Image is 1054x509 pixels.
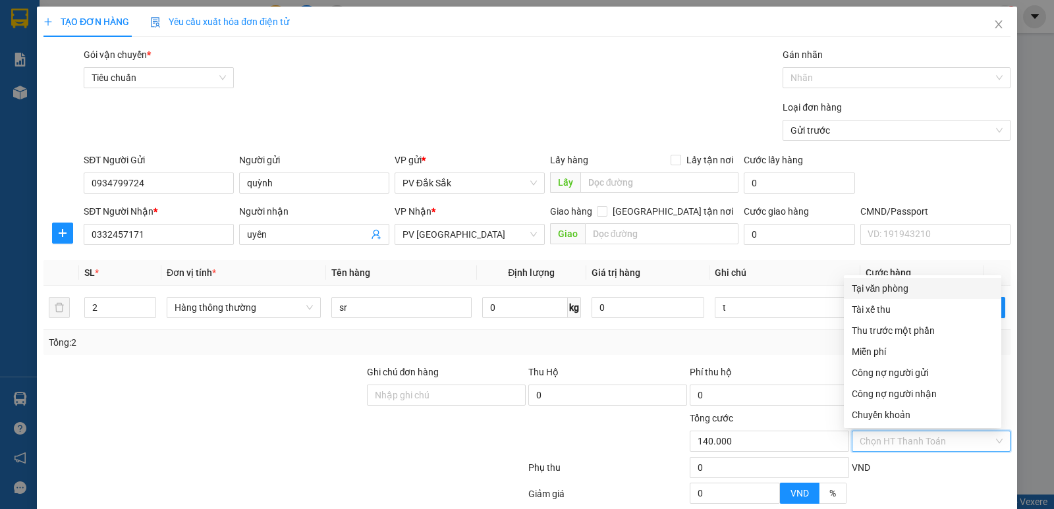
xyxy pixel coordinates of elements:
div: Cước gửi hàng sẽ được ghi vào công nợ của người nhận [844,383,1001,404]
input: Dọc đường [580,172,739,193]
input: Ghi chú đơn hàng [367,385,526,406]
div: Miễn phí [852,344,993,359]
span: VND [852,462,870,473]
div: Công nợ người nhận [852,387,993,401]
div: Cước gửi hàng sẽ được ghi vào công nợ của người gửi [844,362,1001,383]
div: Người gửi [239,153,389,167]
div: CMND/Passport [860,204,1011,219]
span: Lấy tận nơi [681,153,738,167]
span: Giao [550,223,585,244]
span: Tổng cước [690,413,733,423]
label: Cước giao hàng [744,206,809,217]
div: SĐT Người Nhận [84,204,234,219]
input: Dọc đường [585,223,739,244]
input: Cước lấy hàng [744,173,855,194]
div: Phí thu hộ [690,365,848,385]
label: Loại đơn hàng [783,102,842,113]
span: Gói vận chuyển [84,49,151,60]
th: Ghi chú [709,260,860,286]
span: Lấy hàng [550,155,588,165]
span: Giá trị hàng [592,267,640,278]
span: user-add [371,229,381,240]
span: plus [53,228,72,238]
span: SL [84,267,95,278]
div: Thu trước một phần [852,323,993,338]
button: plus [52,223,73,244]
input: Cước giao hàng [744,224,855,245]
input: VD: Bàn, Ghế [331,297,472,318]
label: Ghi chú đơn hàng [367,367,439,377]
div: Chuyển khoản [852,408,993,422]
span: Tên hàng [331,267,370,278]
span: VND [790,488,809,498]
span: Thu Hộ [528,367,559,377]
span: Định lượng [508,267,555,278]
span: Yêu cầu xuất hóa đơn điện tử [150,16,289,27]
span: Gửi trước [790,121,1003,140]
span: PV Đắk Sắk [402,173,537,193]
span: kg [568,297,581,318]
span: Đơn vị tính [167,267,216,278]
div: Phụ thu [527,460,688,483]
span: Hàng thông thường [175,298,313,317]
span: Lấy [550,172,580,193]
div: Tại văn phòng [852,281,993,296]
span: Tiêu chuẩn [92,68,226,88]
span: TẠO ĐƠN HÀNG [43,16,129,27]
span: close [993,19,1004,30]
div: Tổng: 2 [49,335,408,350]
input: 0 [592,297,704,318]
span: % [829,488,836,498]
span: VP Nhận [395,206,431,217]
div: VP gửi [395,153,545,167]
label: Gán nhãn [783,49,823,60]
span: PV Tân Bình [402,225,537,244]
label: Cước lấy hàng [744,155,803,165]
span: Cước hàng [866,267,911,278]
button: delete [49,297,70,318]
div: SĐT Người Gửi [84,153,234,167]
span: Giao hàng [550,206,592,217]
span: [GEOGRAPHIC_DATA] tận nơi [607,204,738,219]
div: Công nợ người gửi [852,365,993,380]
input: Ghi Chú [715,297,855,318]
div: Người nhận [239,204,389,219]
div: Tài xế thu [852,302,993,317]
img: icon [150,17,161,28]
span: plus [43,17,53,26]
button: Close [980,7,1017,43]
